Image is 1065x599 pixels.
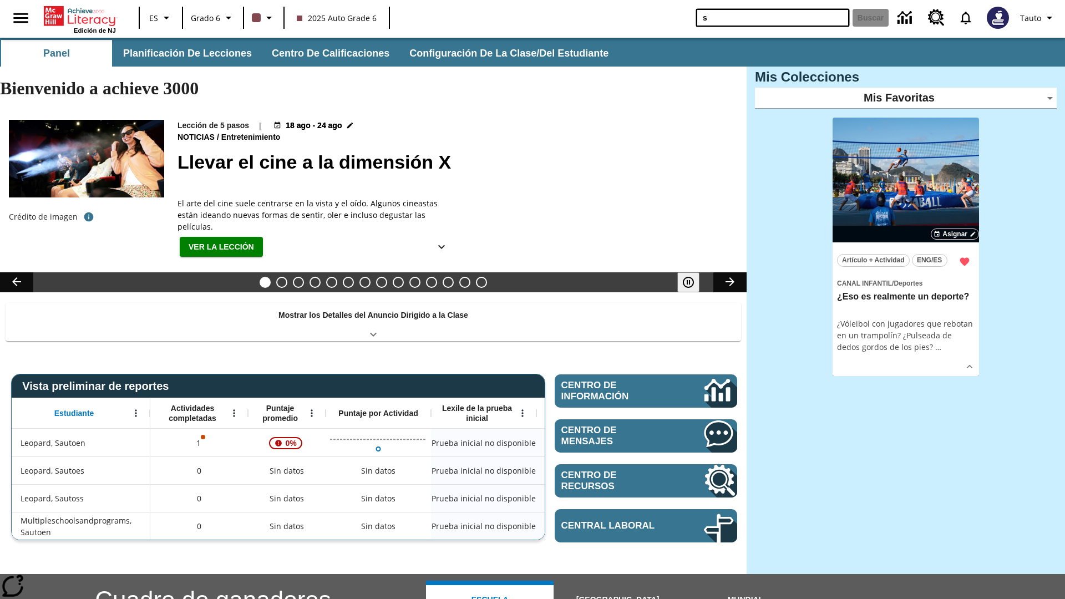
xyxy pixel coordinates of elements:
[536,484,642,512] div: Sin datos, Leopard, Sautoss
[195,437,203,449] p: 1
[931,229,979,240] button: Asignar Elegir fechas
[1020,12,1041,24] span: Tauto
[1016,8,1061,28] button: Perfil/Configuración
[276,277,287,288] button: Diapositiva 2 ¿Todos a bordo del Hyperloop?
[197,520,201,532] span: 0
[935,342,941,352] span: …
[247,8,280,28] button: El color de la clase es café oscuro. Cambiar el color de la clase.
[837,291,975,303] h3: ¿Eso es realmente un deporte?
[21,515,144,538] span: Multipleschoolsandprograms, Sautoen
[514,405,531,422] button: Abrir menú
[44,4,116,34] div: Portada
[696,9,849,27] input: Buscar campo
[955,252,975,272] button: Remover de Favoritas
[248,512,326,540] div: Sin datos, Multipleschoolsandprograms, Sautoen
[894,280,922,287] span: Deportes
[343,277,354,288] button: Diapositiva 6 Los últimos colonos
[4,2,37,34] button: Abrir el menú lateral
[359,277,371,288] button: Diapositiva 7 Energía solar para todos
[221,131,283,144] span: Entretenimiento
[536,456,642,484] div: Sin datos, Leopard, Sautoes
[74,27,116,34] span: Edición de NJ
[713,272,747,292] button: Carrusel de lecciones, seguir
[921,3,951,33] a: Centro de recursos, Se abrirá en una pestaña nueva.
[248,456,326,484] div: Sin datos, Leopard, Sautoes
[326,277,337,288] button: Diapositiva 5 ¿Los autos del futuro?
[22,380,174,393] span: Vista preliminar de reportes
[677,272,711,292] div: Pausar
[281,433,301,453] span: 0%
[555,419,737,453] a: Centro de mensajes
[356,515,401,537] div: Sin datos, Multipleschoolsandprograms, Sautoen
[892,280,894,287] span: /
[150,484,248,512] div: 0, Leopard, Sautoss
[409,277,420,288] button: Diapositiva 10 La invasión de los CD con Internet
[755,88,1057,109] div: Mis Favoritas
[833,118,979,377] div: lesson details
[980,3,1016,32] button: Escoja un nuevo avatar
[78,207,100,227] button: Crédito de foto: The Asahi Shimbun vía Getty Images
[44,5,116,27] a: Portada
[338,408,418,418] span: Puntaje por Actividad
[561,425,671,447] span: Centro de mensajes
[961,358,978,375] button: Ver más
[114,40,261,67] button: Planificación de lecciones
[143,8,179,28] button: Lenguaje: ES, Selecciona un idioma
[21,465,84,476] span: Leopard, Sautoes
[191,12,220,24] span: Grado 6
[156,403,229,423] span: Actividades completadas
[432,465,536,476] span: Prueba inicial no disponible, Leopard, Sautoes
[6,303,741,341] div: Mostrar los Detalles del Anuncio Dirigido a la Clase
[555,464,737,498] a: Centro de recursos, Se abrirá en una pestaña nueva.
[9,120,164,197] img: El panel situado frente a los asientos rocía con agua nebulizada al feliz público en un cine equi...
[177,120,249,131] p: Lección de 5 pasos
[677,272,699,292] button: Pausar
[476,277,487,288] button: Diapositiva 14 El equilibrio de la Constitución
[278,309,468,321] p: Mostrar los Detalles del Anuncio Dirigido a la Clase
[260,277,271,288] button: Diapositiva 1 Llevar el cine a la dimensión X
[400,40,617,67] button: Configuración de la clase/del estudiante
[561,470,671,492] span: Centro de recursos
[555,509,737,542] a: Central laboral
[21,493,84,504] span: Leopard, Sautoss
[376,277,387,288] button: Diapositiva 8 La historia de terror del tomate
[177,148,733,176] h2: Llevar el cine a la dimensión X
[177,197,455,232] div: El arte del cine suele centrarse en la vista y el oído. Algunos cineastas están ideando nuevas fo...
[837,318,975,353] div: ¿Vóleibol con jugadores que rebotan en un trampolín? ¿Pulseada de dedos gordos de los pies?
[150,456,248,484] div: 0, Leopard, Sautoes
[951,3,980,32] a: Notificaciones
[561,380,666,402] span: Centro de información
[297,12,377,24] span: 2025 Auto Grade 6
[177,131,217,144] span: Noticias
[437,403,518,423] span: Lexile de la prueba inicial
[263,40,398,67] button: Centro de calificaciones
[253,403,307,423] span: Puntaje promedio
[186,8,240,28] button: Grado: Grado 6, Elige un grado
[248,429,326,456] div: , 0%, ¡Atención! La puntuación media de 0% correspondiente al primer intento de este estudiante d...
[248,484,326,512] div: Sin datos, Leopard, Sautoss
[1,40,112,67] button: Panel
[987,7,1009,29] img: Avatar
[150,512,248,540] div: 0, Multipleschoolsandprograms, Sautoen
[226,405,242,422] button: Abrir menú
[310,277,321,288] button: Diapositiva 4 Niños con trabajos sucios
[942,229,967,239] span: Asignar
[150,429,248,456] div: 1, Es posible que sea inválido el puntaje de una o más actividades., Leopard, Sautoen
[842,255,905,266] span: Artículo + Actividad
[536,429,642,456] div: Sin datos, Leopard, Sautoen
[432,493,536,504] span: Prueba inicial no disponible, Leopard, Sautoss
[356,460,401,482] div: Sin datos, Leopard, Sautoes
[432,437,536,449] span: Prueba inicial no disponible, Leopard, Sautoen
[197,465,201,476] span: 0
[258,120,262,131] span: |
[430,237,453,257] button: Ver más
[356,488,401,510] div: Sin datos, Leopard, Sautoss
[217,133,219,141] span: /
[303,405,320,422] button: Abrir menú
[443,277,454,288] button: Diapositiva 12 ¡Hurra por el Día de la Constitución!
[128,405,144,422] button: Abrir menú
[180,237,263,257] button: Ver la lección
[293,277,304,288] button: Diapositiva 3 ¿Lo quieres con papas fritas?
[561,520,671,531] span: Central laboral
